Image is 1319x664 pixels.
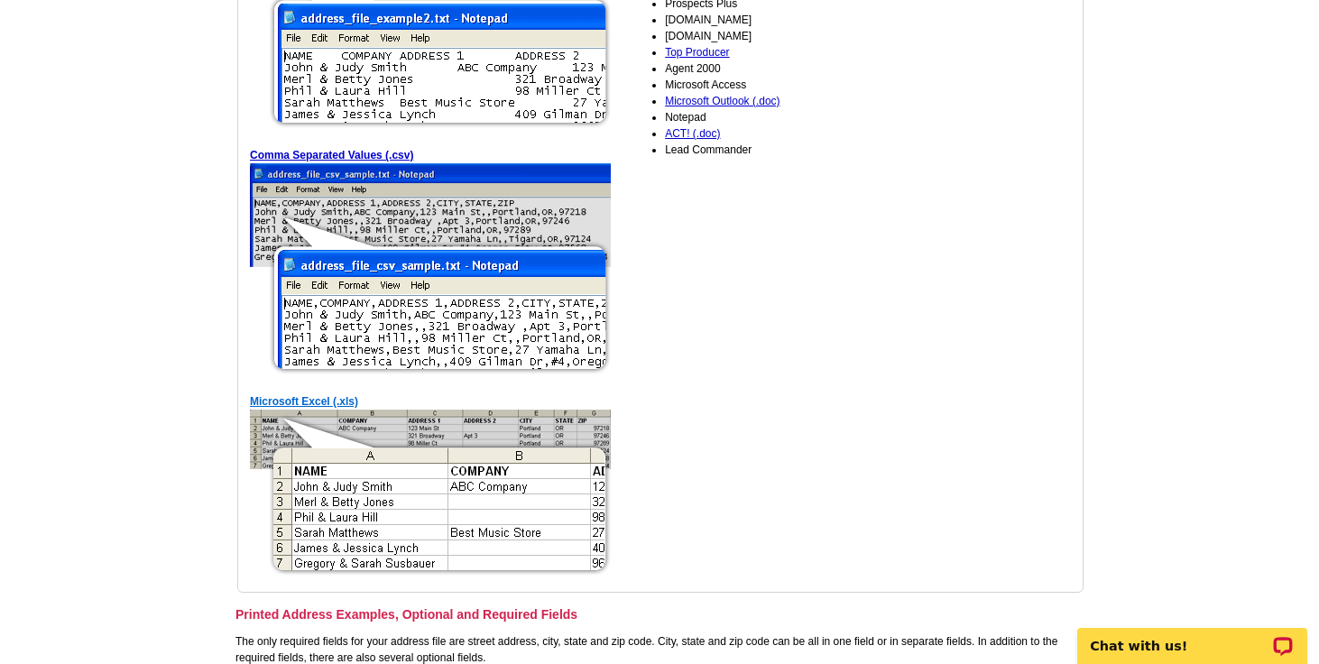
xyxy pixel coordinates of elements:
li: Microsoft Access [665,77,921,93]
a: Top Producer [665,46,729,59]
h3: Printed Address Examples, Optional and Required Fields [235,606,1084,622]
a: ACT! (.doc) [665,127,720,140]
li: [DOMAIN_NAME] [665,28,921,44]
img: csv file [250,163,611,377]
li: [DOMAIN_NAME] [665,12,921,28]
a: Comma Separated Values (.csv) [250,149,413,161]
li: Agent 2000 [665,60,921,77]
a: Microsoft Outlook (.doc) [665,95,779,107]
a: Microsoft Excel (.xls) [250,395,358,408]
img: excel file [250,410,611,580]
li: Notepad [665,109,921,125]
iframe: LiveChat chat widget [1065,607,1319,664]
li: Lead Commander [665,142,921,158]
